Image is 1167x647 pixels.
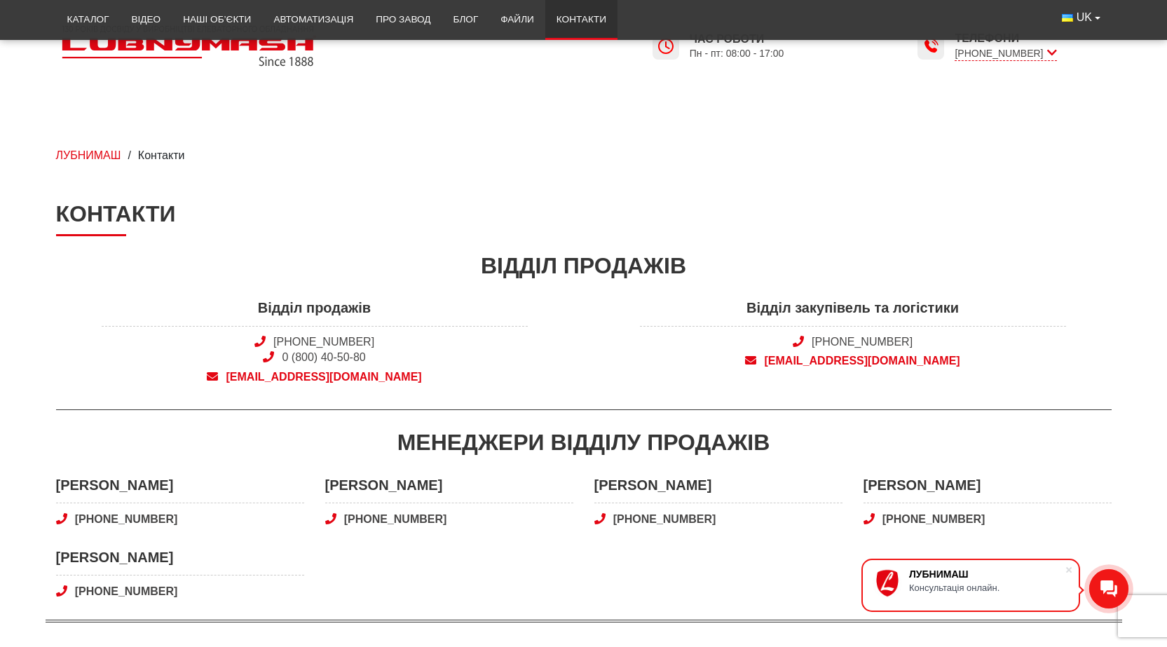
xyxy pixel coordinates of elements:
span: Пн - пт: 08:00 - 17:00 [690,47,784,60]
a: 0 (800) 40-50-80 [282,351,366,363]
span: Контакти [138,149,185,161]
img: Lubnymash time icon [922,38,939,55]
a: Відео [121,4,172,35]
span: [PERSON_NAME] [325,475,573,503]
a: Про завод [364,4,442,35]
span: UK [1077,10,1092,25]
a: ЛУБНИМАШ [56,149,121,161]
a: [PHONE_NUMBER] [56,512,304,527]
a: Файли [489,4,545,35]
span: [PHONE_NUMBER] [955,46,1056,61]
button: UK [1051,4,1111,31]
a: Блог [442,4,489,35]
a: [PHONE_NUMBER] [812,336,913,348]
span: [PERSON_NAME] [56,475,304,503]
div: Відділ продажів [56,250,1112,282]
a: [EMAIL_ADDRESS][DOMAIN_NAME] [640,353,1066,369]
img: Українська [1062,14,1073,22]
span: [PERSON_NAME] [56,547,304,576]
a: [PHONE_NUMBER] [56,584,304,599]
div: Консультація онлайн. [909,583,1065,593]
h1: Контакти [56,200,1112,236]
a: Наші об’єкти [172,4,262,35]
div: Менеджери відділу продажів [56,427,1112,458]
a: Каталог [56,4,121,35]
a: Контакти [545,4,617,35]
span: [PERSON_NAME] [864,475,1112,503]
img: Lubnymash time icon [657,38,674,55]
span: [PERSON_NAME] [594,475,842,503]
a: [PHONE_NUMBER] [325,512,573,527]
span: / [128,149,130,161]
a: [PHONE_NUMBER] [273,336,374,348]
a: Автоматизація [262,4,364,35]
span: Відділ продажів [102,298,528,326]
a: [PHONE_NUMBER] [594,512,842,527]
div: ЛУБНИМАШ [909,568,1065,580]
a: [PHONE_NUMBER] [864,512,1112,527]
span: Відділ закупівель та логістики [640,298,1066,326]
a: [EMAIL_ADDRESS][DOMAIN_NAME] [102,369,528,385]
img: Lubnymash [56,20,322,72]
